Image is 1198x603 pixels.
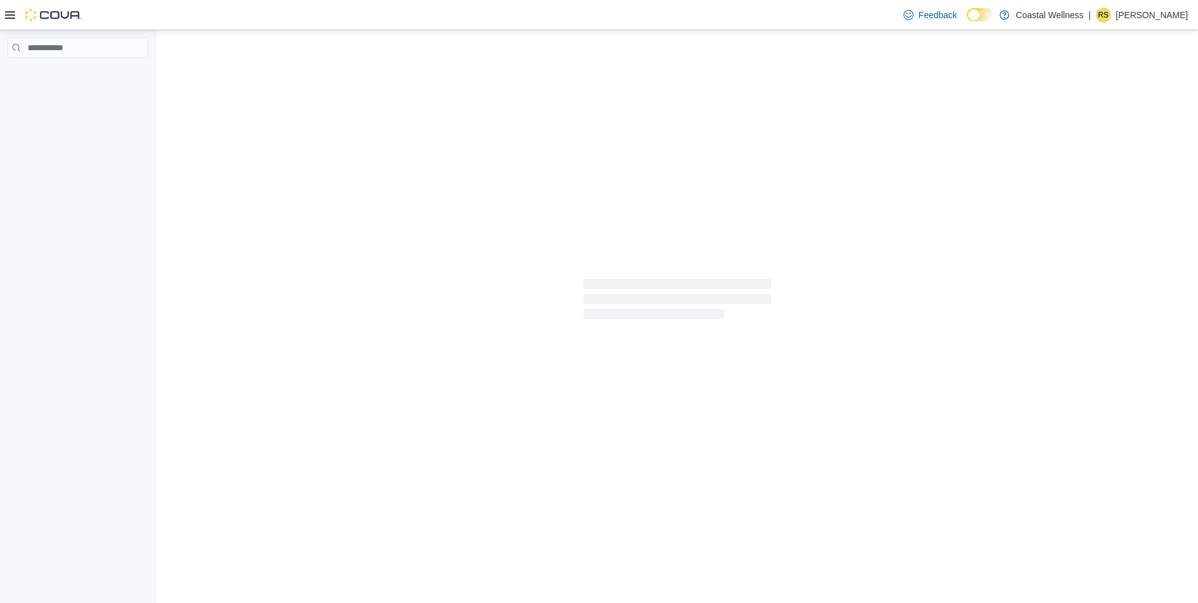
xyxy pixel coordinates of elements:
p: | [1088,8,1091,23]
input: Dark Mode [967,8,993,21]
p: Coastal Wellness [1016,8,1083,23]
span: Feedback [919,9,957,21]
div: Richard Schaper [1096,8,1111,23]
span: Loading [583,281,771,322]
nav: Complex example [8,60,148,90]
img: Cova [25,9,81,21]
a: Feedback [898,3,962,28]
span: RS [1098,8,1109,23]
p: [PERSON_NAME] [1116,8,1188,23]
